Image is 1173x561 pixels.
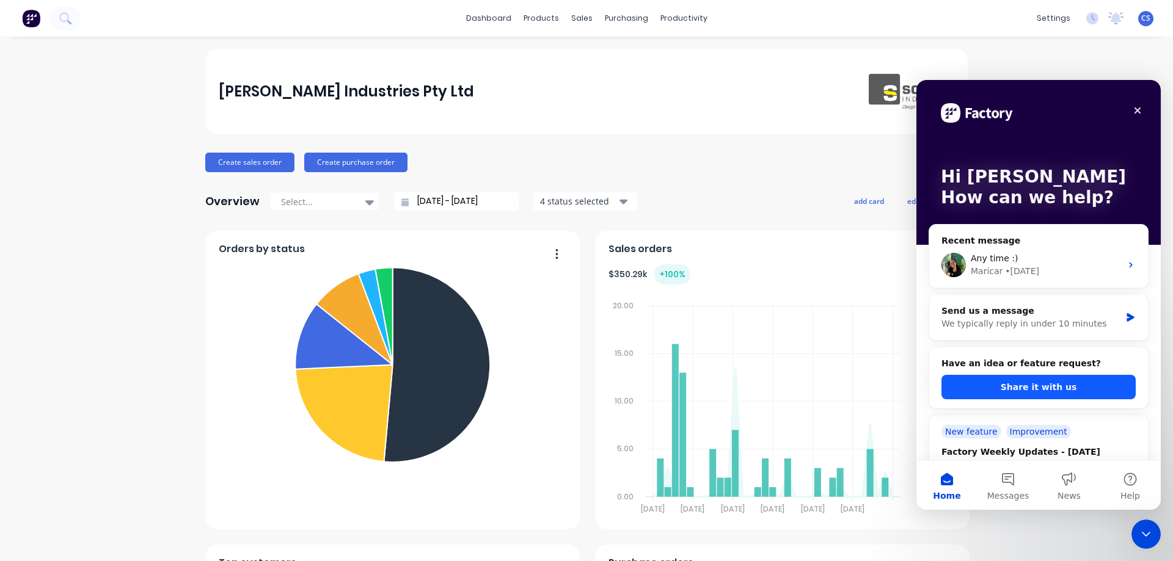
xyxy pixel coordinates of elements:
[22,9,40,27] img: Factory
[617,444,634,454] tspan: 5.00
[761,504,784,514] tspan: [DATE]
[1141,13,1150,24] span: CS
[219,79,474,104] div: [PERSON_NAME] Industries Pty Ltd
[617,491,634,502] tspan: 0.00
[533,192,637,211] button: 4 status selected
[1131,519,1161,549] iframe: Intercom live chat
[899,193,968,209] button: edit dashboard
[801,504,825,514] tspan: [DATE]
[654,264,690,284] div: + 100 %
[1031,9,1076,27] div: settings
[615,348,634,358] tspan: 15.00
[721,504,745,514] tspan: [DATE]
[219,242,305,256] span: Orders by status
[517,9,565,27] div: products
[565,9,599,27] div: sales
[205,189,260,214] div: Overview
[460,9,517,27] a: dashboard
[615,396,634,406] tspan: 10.00
[681,504,704,514] tspan: [DATE]
[613,300,634,311] tspan: 20.00
[205,153,294,172] button: Create sales order
[641,504,665,514] tspan: [DATE]
[654,9,714,27] div: productivity
[869,74,954,110] img: Schutz Industries Pty Ltd
[540,195,617,208] div: 4 status selected
[599,9,654,27] div: purchasing
[916,80,1161,510] iframe: Intercom live chat
[846,193,892,209] button: add card
[608,264,690,284] div: $ 350.29k
[841,504,864,514] tspan: [DATE]
[304,153,407,172] button: Create purchase order
[608,242,672,256] span: Sales orders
